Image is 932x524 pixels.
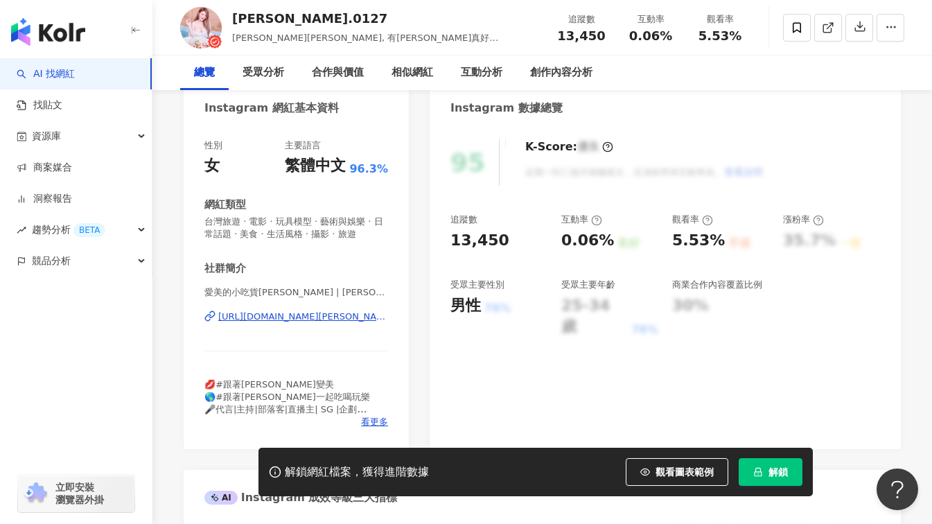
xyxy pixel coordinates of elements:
div: Instagram 網紅基本資料 [204,101,339,116]
div: 0.06% [561,230,614,252]
div: Instagram 數據總覽 [450,101,563,116]
div: 主要語言 [285,139,321,152]
span: lock [753,467,763,477]
div: 追蹤數 [450,213,477,226]
div: AI [204,491,238,505]
a: chrome extension立即安裝 瀏覽器外掛 [18,475,134,512]
div: 相似網紅 [392,64,433,81]
span: 解鎖 [768,466,788,478]
div: 創作內容分析 [530,64,592,81]
div: 5.53% [672,230,725,252]
span: [PERSON_NAME][PERSON_NAME], 有[PERSON_NAME]真好 [PERSON_NAME] [232,33,498,57]
span: 趨勢分析 [32,214,105,245]
a: 找貼文 [17,98,62,112]
a: 商案媒合 [17,161,72,175]
button: 觀看圖表範例 [626,458,728,486]
div: 追蹤數 [555,12,608,26]
span: 5.53% [698,29,741,43]
img: logo [11,18,85,46]
div: 解鎖網紅檔案，獲得進階數據 [285,465,429,480]
span: rise [17,225,26,235]
div: 社群簡介 [204,261,246,276]
div: Instagram 成效等級三大指標 [204,490,397,505]
a: 洞察報告 [17,192,72,206]
span: 資源庫 [32,121,61,152]
div: 受眾主要年齡 [561,279,615,291]
div: 男性 [450,295,481,317]
div: [PERSON_NAME].0127 [232,10,540,27]
div: 13,450 [450,230,509,252]
span: 台灣旅遊 · 電影 · 玩具模型 · 藝術與娛樂 · 日常話題 · 美食 · 生活風格 · 攝影 · 旅遊 [204,216,388,241]
a: searchAI 找網紅 [17,67,75,81]
div: BETA [73,223,105,237]
div: 繁體中文 [285,155,346,177]
span: 愛美的小吃貨[PERSON_NAME] | [PERSON_NAME].0127 [204,286,388,299]
div: 觀看率 [672,213,713,226]
a: [URL][DOMAIN_NAME][PERSON_NAME] [204,311,388,323]
span: 13,450 [557,28,605,43]
div: 女 [204,155,220,177]
span: 觀看圖表範例 [656,466,714,478]
span: 0.06% [629,29,672,43]
div: 觀看率 [694,12,746,26]
div: 網紅類型 [204,198,246,212]
div: 互動分析 [461,64,502,81]
div: K-Score : [525,139,613,155]
span: 競品分析 [32,245,71,277]
div: 互動率 [561,213,602,226]
div: 性別 [204,139,222,152]
div: 商業合作內容覆蓋比例 [672,279,762,291]
span: 💋#跟著[PERSON_NAME]變美 🌎#跟著[PERSON_NAME]一起吃喝玩樂 🎤代言|主持|部落客|直播主| SG |企劃 💄美甲|彩妝 - 🥧手作點心 @s.sweet.l 蛋黃酥|... [204,379,370,516]
span: 96.3% [349,161,388,177]
span: 看更多 [361,416,388,428]
img: KOL Avatar [180,7,222,49]
div: 總覽 [194,64,215,81]
div: 受眾主要性別 [450,279,504,291]
div: [URL][DOMAIN_NAME][PERSON_NAME] [218,311,388,323]
div: 漲粉率 [783,213,824,226]
div: 互動率 [624,12,677,26]
div: 合作與價值 [312,64,364,81]
button: 解鎖 [739,458,802,486]
div: 受眾分析 [243,64,284,81]
span: 立即安裝 瀏覽器外掛 [55,481,104,506]
img: chrome extension [22,482,49,505]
